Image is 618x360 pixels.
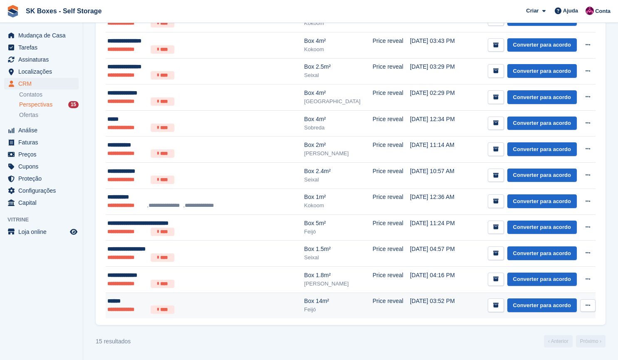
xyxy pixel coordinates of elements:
td: Price reveal [372,84,410,111]
span: Proteção [18,173,68,184]
td: [DATE] 10:57 AM [410,163,464,189]
td: [DATE] 11:14 AM [410,137,464,163]
a: Loja de pré-visualização [69,227,79,237]
span: Configurações [18,185,68,196]
td: [DATE] 12:36 AM [410,189,464,214]
td: Price reveal [372,293,410,318]
a: Converter para acordo [507,142,577,156]
a: menu [4,66,79,77]
a: menu [4,197,79,209]
div: [PERSON_NAME] [304,149,372,158]
span: Assinaturas [18,54,68,65]
div: Box 4m² [304,89,372,97]
td: [DATE] 11:24 PM [410,214,464,241]
td: Price reveal [372,189,410,214]
nav: Page [542,335,607,348]
td: [DATE] 03:52 PM [410,293,464,318]
span: CRM [18,78,68,89]
a: SK Boxes - Self Storage [22,4,105,18]
td: Price reveal [372,241,410,267]
td: Price reveal [372,266,410,293]
a: menu [4,42,79,53]
a: Anterior [544,335,573,348]
div: [GEOGRAPHIC_DATA] [304,97,372,106]
td: [DATE] 03:43 PM [410,32,464,59]
a: Converter para acordo [507,64,577,78]
div: 15 [68,101,79,108]
div: 15 resultados [96,337,131,346]
div: Seixal [304,253,372,262]
span: Tarefas [18,42,68,53]
td: [DATE] 02:29 PM [410,84,464,111]
div: Box 1m² [304,193,372,201]
td: [DATE] 12:34 PM [410,110,464,137]
img: stora-icon-8386f47178a22dfd0bd8f6a31ec36ba5ce8667c1dd55bd0f319d3a0aa187defe.svg [7,5,19,17]
div: Seixal [304,71,372,79]
a: menu [4,185,79,196]
td: [DATE] 03:29 PM [410,58,464,84]
td: Price reveal [372,137,410,163]
a: Converter para acordo [507,194,577,208]
div: Kokoom [304,201,372,210]
a: Perspectivas 15 [19,100,79,109]
a: Converter para acordo [507,90,577,104]
div: Kokoom [304,19,372,27]
td: Price reveal [372,110,410,137]
span: Perspectivas [19,101,52,109]
a: Converter para acordo [507,38,577,52]
a: Converter para acordo [507,221,577,234]
span: Análise [18,124,68,136]
td: [DATE] 04:16 PM [410,266,464,293]
span: Ofertas [19,111,38,119]
span: Localizações [18,66,68,77]
span: Vitrine [7,216,83,224]
div: Box 4m² [304,37,372,45]
div: Box 2m² [304,141,372,149]
div: Box 1.5m² [304,245,372,253]
a: Converter para acordo [507,117,577,130]
span: Loja online [18,226,68,238]
span: Ajuda [563,7,578,15]
img: Joana Alegria [586,7,594,15]
a: Próximo [576,335,606,348]
a: Contatos [19,91,79,99]
a: menu [4,124,79,136]
td: Price reveal [372,32,410,59]
a: Ofertas [19,111,79,119]
span: Conta [595,7,611,15]
span: Preços [18,149,68,160]
div: Box 4m² [304,115,372,124]
div: Seixal [304,176,372,184]
a: Converter para acordo [507,298,577,312]
a: Converter para acordo [507,246,577,260]
span: Cupons [18,161,68,172]
td: Price reveal [372,214,410,241]
a: menu [4,137,79,148]
a: menu [4,226,79,238]
a: menu [4,78,79,89]
div: Box 5m² [304,219,372,228]
span: Faturas [18,137,68,148]
div: Box 2.4m² [304,167,372,176]
a: menu [4,161,79,172]
td: Price reveal [372,163,410,189]
a: menu [4,149,79,160]
a: menu [4,30,79,41]
div: Feijó [304,228,372,236]
div: Box 2.5m² [304,62,372,71]
a: Converter para acordo [507,169,577,182]
div: Sobreda [304,124,372,132]
td: [DATE] 04:57 PM [410,241,464,267]
span: Criar [526,7,539,15]
span: Capital [18,197,68,209]
div: Box 14m² [304,297,372,305]
a: menu [4,54,79,65]
div: Feijó [304,305,372,314]
div: Box 1.8m² [304,271,372,280]
td: Price reveal [372,58,410,84]
a: Converter para acordo [507,273,577,286]
div: Kokoom [304,45,372,54]
a: menu [4,173,79,184]
div: [PERSON_NAME] [304,280,372,288]
span: Mudança de Casa [18,30,68,41]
